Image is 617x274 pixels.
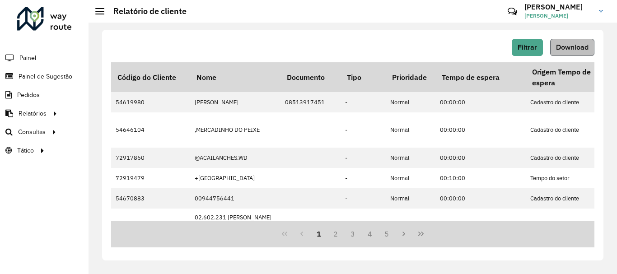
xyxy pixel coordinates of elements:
[310,225,327,242] button: 1
[435,148,526,168] td: 00:00:00
[386,209,435,244] td: Normal
[280,92,341,112] td: 08513917451
[435,92,526,112] td: 00:00:00
[341,188,386,209] td: -
[386,92,435,112] td: Normal
[386,188,435,209] td: Normal
[386,62,435,92] th: Prioridade
[111,168,190,188] td: 72919479
[111,148,190,168] td: 72917860
[395,225,412,242] button: Next Page
[341,148,386,168] td: -
[190,168,280,188] td: +[GEOGRAPHIC_DATA]
[280,62,341,92] th: Documento
[386,168,435,188] td: Normal
[524,12,592,20] span: [PERSON_NAME]
[18,127,46,137] span: Consultas
[190,148,280,168] td: @ACAILANCHES.WD
[526,92,616,112] td: Cadastro do cliente
[190,188,280,209] td: 00944756441
[190,112,280,148] td: ,MERCADINHO DO PEIXE
[190,92,280,112] td: [PERSON_NAME]
[435,62,526,92] th: Tempo de espera
[435,112,526,148] td: 00:00:00
[512,39,543,56] button: Filtrar
[341,62,386,92] th: Tipo
[341,209,386,244] td: -
[111,62,190,92] th: Código do Cliente
[111,112,190,148] td: 54646104
[344,225,361,242] button: 3
[503,2,522,21] a: Contato Rápido
[19,72,72,81] span: Painel de Sugestão
[435,168,526,188] td: 00:10:00
[435,188,526,209] td: 00:00:00
[361,225,379,242] button: 4
[435,209,526,244] td: 00:09:00
[386,112,435,148] td: Normal
[526,209,616,244] td: Tempo do setor
[526,112,616,148] td: Cadastro do cliente
[111,92,190,112] td: 54619980
[280,209,341,244] td: 02602231000109
[550,39,594,56] button: Download
[341,92,386,112] td: -
[190,209,280,244] td: 02.602.231 [PERSON_NAME] [PERSON_NAME][GEOGRAPHIC_DATA]
[341,168,386,188] td: -
[526,168,616,188] td: Tempo do setor
[526,148,616,168] td: Cadastro do cliente
[518,43,537,51] span: Filtrar
[111,209,190,244] td: 72922059
[341,112,386,148] td: -
[379,225,396,242] button: 5
[17,90,40,100] span: Pedidos
[17,146,34,155] span: Tático
[104,6,187,16] h2: Relatório de cliente
[386,148,435,168] td: Normal
[19,109,47,118] span: Relatórios
[19,53,36,63] span: Painel
[526,188,616,209] td: Cadastro do cliente
[412,225,430,242] button: Last Page
[327,225,344,242] button: 2
[190,62,280,92] th: Nome
[111,188,190,209] td: 54670883
[526,62,616,92] th: Origem Tempo de espera
[556,43,589,51] span: Download
[524,3,592,11] h3: [PERSON_NAME]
